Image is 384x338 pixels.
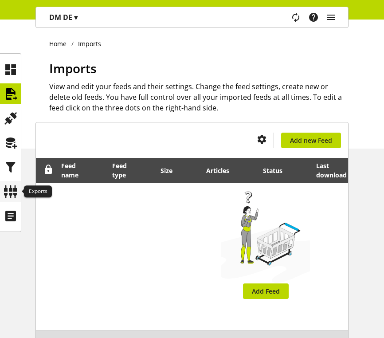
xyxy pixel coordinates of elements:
p: DM DE [49,12,78,23]
span: Add Feed [252,287,280,296]
h2: View and edit your feeds and their settings. Change the feed settings, create new or delete old f... [49,81,349,113]
div: Size [161,166,181,175]
a: Add new Feed [281,133,341,148]
div: Last download [316,161,359,180]
div: Unlock to reorder rows [41,165,53,176]
div: Status [263,166,291,175]
a: Add Feed [243,283,289,299]
span: ▾ [74,12,78,22]
div: Feed type [112,161,140,180]
div: Exports [24,185,52,198]
span: Imports [49,60,97,77]
div: Articles [206,166,238,175]
span: Add new Feed [290,136,332,145]
div: Feed name [61,161,92,180]
span: Unlock to reorder rows [44,165,53,174]
a: Home [49,39,71,48]
nav: main navigation [35,7,349,28]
